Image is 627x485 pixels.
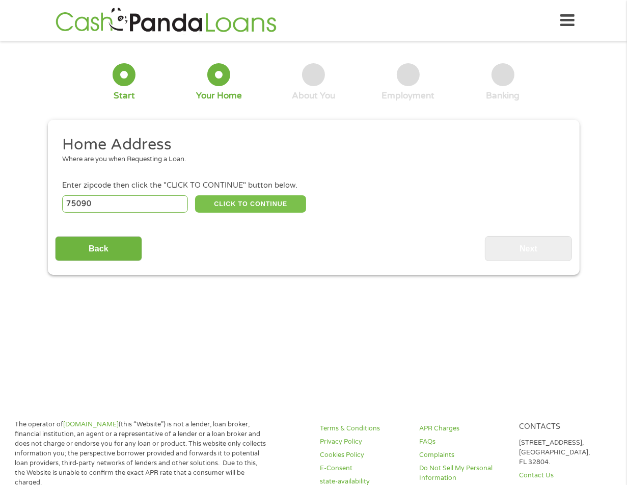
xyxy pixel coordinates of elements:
div: Where are you when Requesting a Loan. [62,155,557,165]
a: FAQs [419,437,506,447]
div: Banking [486,90,520,101]
h4: Contacts [519,422,606,432]
img: GetLoanNow Logo [52,6,280,35]
a: Complaints [419,450,506,460]
p: [STREET_ADDRESS], [GEOGRAPHIC_DATA], FL 32804. [519,438,606,467]
div: About You [292,90,335,101]
input: Back [55,236,142,261]
a: Contact Us [519,471,606,480]
a: [DOMAIN_NAME] [63,420,119,428]
div: Start [114,90,135,101]
input: Next [485,236,572,261]
h2: Home Address [62,135,557,155]
div: Your Home [196,90,242,101]
div: Employment [381,90,434,101]
a: APR Charges [419,424,506,433]
input: Enter Zipcode (e.g 01510) [62,195,188,213]
a: Cookies Policy [320,450,407,460]
div: Enter zipcode then click the "CLICK TO CONTINUE" button below. [62,180,564,191]
button: CLICK TO CONTINUE [195,195,306,213]
a: Terms & Conditions [320,424,407,433]
a: Do Not Sell My Personal Information [419,464,506,483]
a: Privacy Policy [320,437,407,447]
a: E-Consent [320,464,407,473]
